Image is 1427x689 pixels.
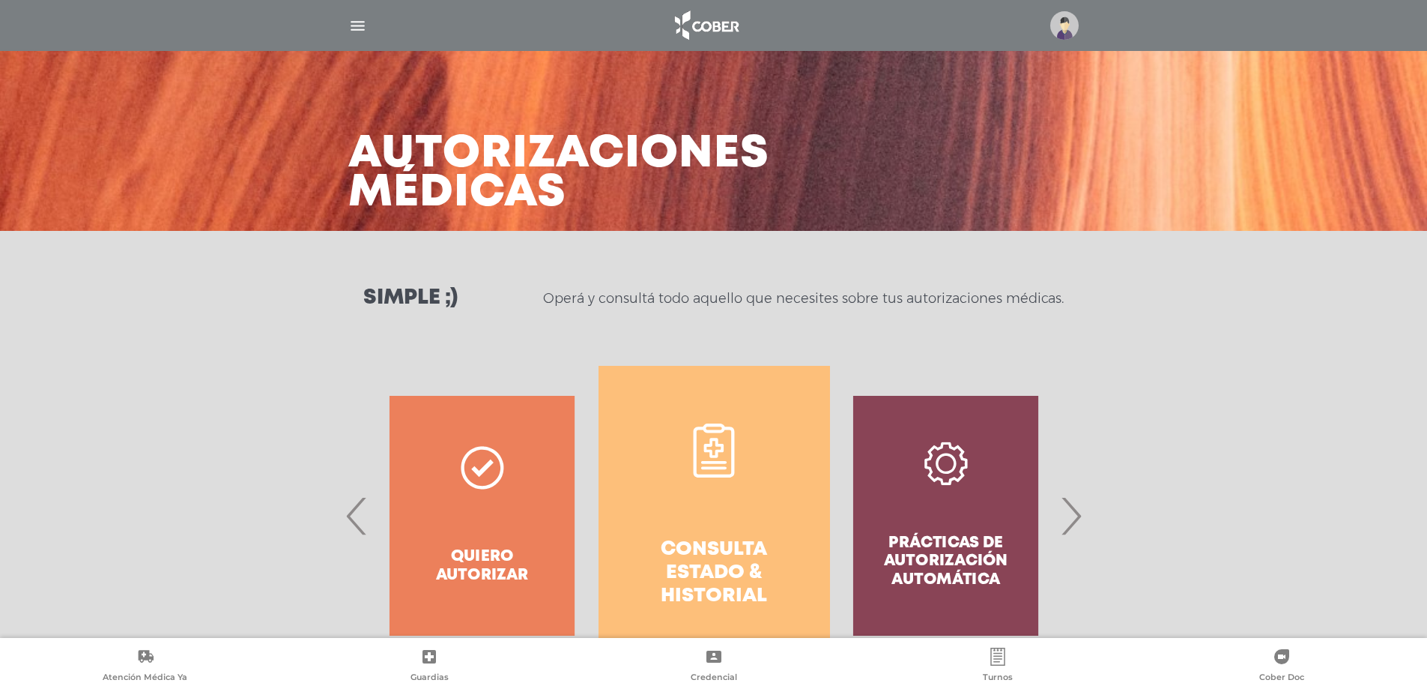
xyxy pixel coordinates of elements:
span: Atención Médica Ya [103,672,187,685]
a: Credencial [572,648,855,686]
span: Guardias [410,672,449,685]
span: Credencial [691,672,737,685]
span: Turnos [983,672,1013,685]
a: Turnos [855,648,1139,686]
img: logo_cober_home-white.png [667,7,745,43]
a: Cober Doc [1140,648,1424,686]
h4: Consulta estado & historial [625,538,803,609]
p: Operá y consultá todo aquello que necesites sobre tus autorizaciones médicas. [543,289,1064,307]
span: Next [1056,475,1085,556]
span: Previous [342,475,372,556]
a: Consulta estado & historial [599,366,830,666]
img: profile-placeholder.svg [1050,11,1079,40]
h3: Autorizaciones médicas [348,135,769,213]
a: Atención Médica Ya [3,648,287,686]
img: Cober_menu-lines-white.svg [348,16,367,35]
span: Cober Doc [1259,672,1304,685]
h3: Simple ;) [363,288,458,309]
a: Guardias [287,648,571,686]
